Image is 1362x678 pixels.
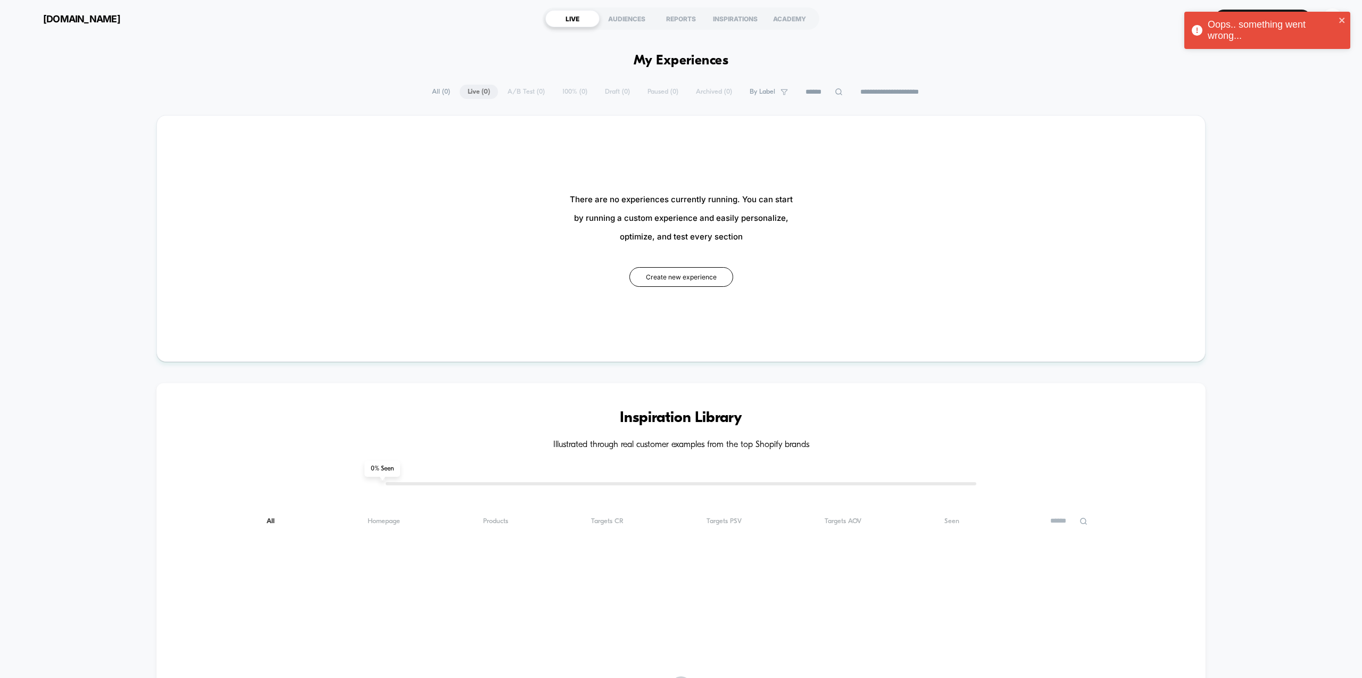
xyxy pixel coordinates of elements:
span: By Label [750,88,775,96]
div: LIVE [545,10,600,27]
button: Create new experience [629,267,733,287]
span: Homepage [368,517,400,525]
h4: Illustrated through real customer examples from the top Shopify brands [188,440,1173,450]
button: [DOMAIN_NAME] [16,10,123,27]
button: close [1339,16,1346,26]
span: There are no experiences currently running. You can start by running a custom experience and easi... [570,190,793,246]
div: Oops.. something went wrong... [1208,19,1335,42]
span: Targets PSV [707,517,742,525]
span: [DOMAIN_NAME] [43,13,120,24]
div: ACADEMY [762,10,817,27]
h1: My Experiences [634,53,729,69]
span: Products [483,517,508,525]
div: REPORTS [654,10,708,27]
span: 0 % Seen [364,461,400,477]
button: OK [1319,8,1346,30]
div: INSPIRATIONS [708,10,762,27]
div: OK [1322,9,1343,29]
div: AUDIENCES [600,10,654,27]
span: All ( 0 ) [424,85,458,99]
span: Targets CR [591,517,624,525]
h3: Inspiration Library [188,410,1173,427]
span: Targets AOV [825,517,861,525]
span: All [267,517,285,525]
span: Seen [944,517,959,525]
